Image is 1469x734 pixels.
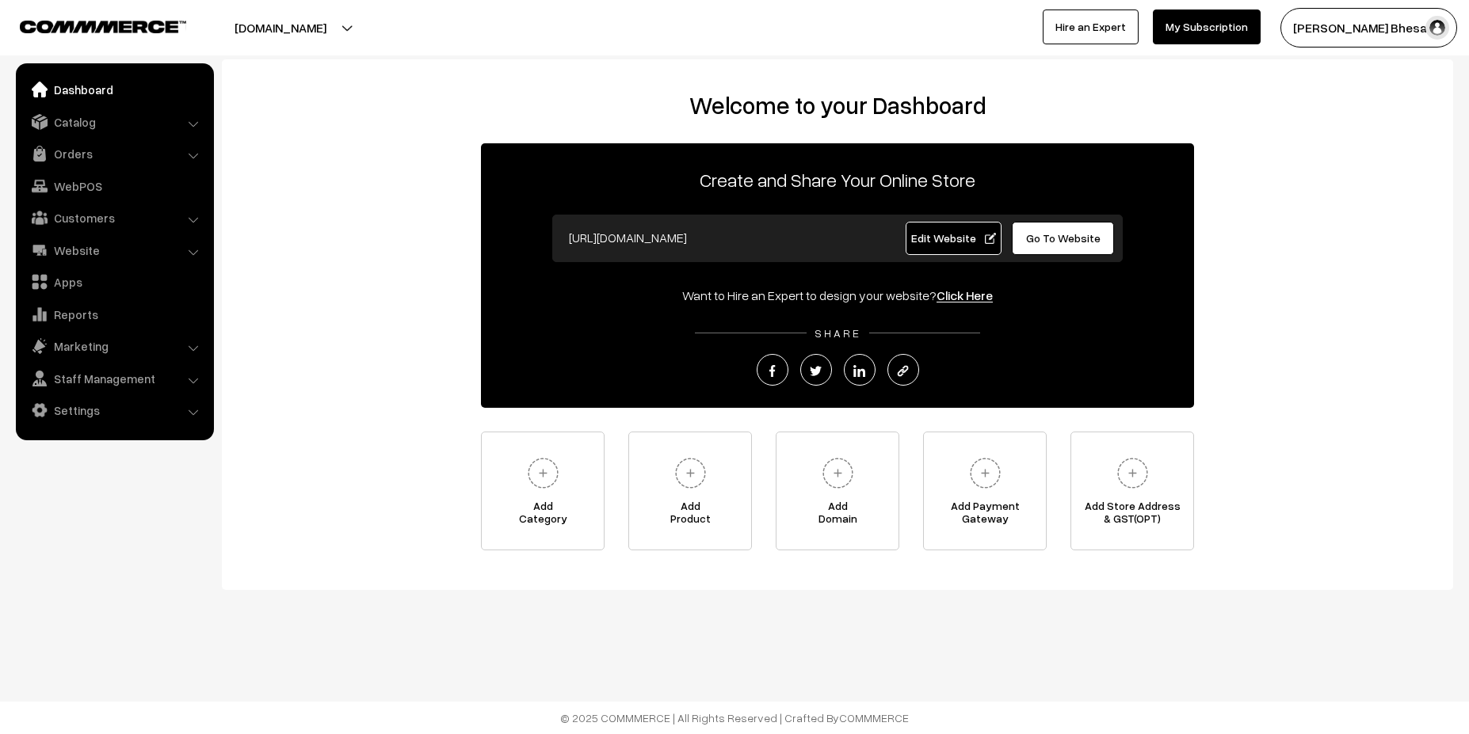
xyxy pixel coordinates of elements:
span: Go To Website [1026,231,1101,245]
a: My Subscription [1153,10,1261,44]
a: Website [20,236,208,264]
span: SHARE [807,326,869,340]
a: Go To Website [1012,222,1114,255]
span: Add Store Address & GST(OPT) [1071,500,1193,531]
a: Staff Management [20,364,208,393]
a: AddProduct [628,432,752,550]
span: Edit Website [911,231,996,245]
a: Edit Website [906,222,1002,255]
a: COMMMERCE [839,711,909,724]
a: WebPOS [20,172,208,200]
a: AddCategory [481,432,605,550]
img: plus.svg [1111,451,1154,495]
a: Customers [20,203,208,232]
h2: Welcome to your Dashboard [238,91,1437,120]
a: Catalog [20,108,208,136]
a: Dashboard [20,75,208,104]
span: Add Product [629,500,751,531]
div: Want to Hire an Expert to design your website? [481,286,1194,305]
span: Add Category [482,500,604,531]
img: plus.svg [521,451,565,495]
img: COMMMERCE [20,21,186,32]
a: Settings [20,396,208,424]
p: Create and Share Your Online Store [481,165,1194,194]
a: Marketing [20,332,208,360]
a: Hire an Expert [1043,10,1139,44]
a: Add PaymentGateway [923,432,1047,550]
img: user [1425,16,1449,40]
span: Add Domain [776,500,899,531]
button: [PERSON_NAME] Bhesani… [1280,8,1457,48]
button: [DOMAIN_NAME] [179,8,382,48]
a: Add Store Address& GST(OPT) [1070,432,1194,550]
a: COMMMERCE [20,16,158,35]
img: plus.svg [669,451,712,495]
a: Click Here [937,287,993,303]
img: plus.svg [963,451,1007,495]
span: Add Payment Gateway [924,500,1046,531]
img: plus.svg [816,451,860,495]
a: Orders [20,139,208,168]
a: Reports [20,300,208,329]
a: AddDomain [776,432,899,550]
a: Apps [20,268,208,296]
